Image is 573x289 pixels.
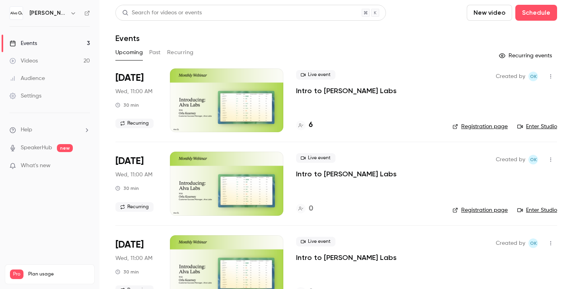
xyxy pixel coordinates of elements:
[115,119,154,128] span: Recurring
[10,126,90,134] li: help-dropdown-opener
[57,144,73,152] span: new
[10,7,23,20] img: Alva Academy
[115,171,152,179] span: Wed, 11:00 AM
[10,74,45,82] div: Audience
[296,169,397,179] a: Intro to [PERSON_NAME] Labs
[467,5,512,21] button: New video
[528,155,538,164] span: Orla Kearney
[296,86,397,96] a: Intro to [PERSON_NAME] Labs
[115,254,152,262] span: Wed, 11:00 AM
[115,33,140,43] h1: Events
[167,46,194,59] button: Recurring
[115,269,139,275] div: 30 min
[29,9,67,17] h6: [PERSON_NAME][GEOGRAPHIC_DATA]
[530,238,537,248] span: OK
[296,70,335,80] span: Live event
[309,120,313,131] h4: 6
[452,123,508,131] a: Registration page
[496,72,525,81] span: Created by
[115,238,144,251] span: [DATE]
[530,155,537,164] span: OK
[115,46,143,59] button: Upcoming
[115,68,157,132] div: Oct 22 Wed, 11:00 AM (Europe/Stockholm)
[495,49,557,62] button: Recurring events
[296,153,335,163] span: Live event
[115,155,144,168] span: [DATE]
[115,88,152,96] span: Wed, 11:00 AM
[517,123,557,131] a: Enter Studio
[115,152,157,215] div: Nov 26 Wed, 11:00 AM (Europe/Stockholm)
[309,203,313,214] h4: 0
[517,206,557,214] a: Enter Studio
[21,126,32,134] span: Help
[496,238,525,248] span: Created by
[515,5,557,21] button: Schedule
[528,238,538,248] span: Orla Kearney
[528,72,538,81] span: Orla Kearney
[115,72,144,84] span: [DATE]
[496,155,525,164] span: Created by
[296,237,335,246] span: Live event
[296,203,313,214] a: 0
[10,57,38,65] div: Videos
[21,162,51,170] span: What's new
[115,202,154,212] span: Recurring
[10,92,41,100] div: Settings
[115,102,139,108] div: 30 min
[10,269,23,279] span: Pro
[115,185,139,191] div: 30 min
[452,206,508,214] a: Registration page
[149,46,161,59] button: Past
[10,39,37,47] div: Events
[28,271,90,277] span: Plan usage
[530,72,537,81] span: OK
[21,144,52,152] a: SpeakerHub
[296,253,397,262] a: Intro to [PERSON_NAME] Labs
[122,9,202,17] div: Search for videos or events
[296,120,313,131] a: 6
